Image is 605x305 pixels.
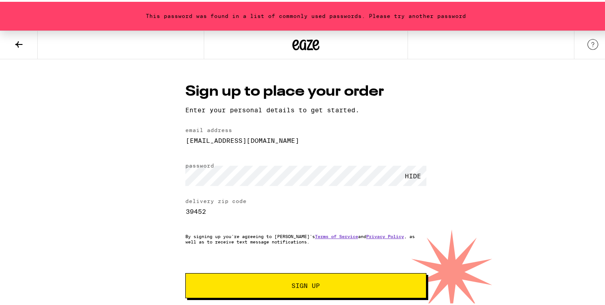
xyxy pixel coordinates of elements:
[185,196,246,202] label: delivery zip code
[185,128,426,149] input: email address
[185,199,426,220] input: delivery zip code
[366,232,404,237] a: Privacy Policy
[185,232,426,243] p: By signing up you're agreeing to [PERSON_NAME]'s and , as well as to receive text message notific...
[399,164,426,184] div: HIDE
[185,125,232,131] label: email address
[185,80,426,100] h1: Sign up to place your order
[292,281,320,287] span: Sign Up
[185,161,214,167] label: password
[315,232,358,237] a: Terms of Service
[185,271,426,296] button: Sign Up
[185,105,426,112] p: Enter your personal details to get started.
[5,6,65,13] span: Hi. Need any help?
